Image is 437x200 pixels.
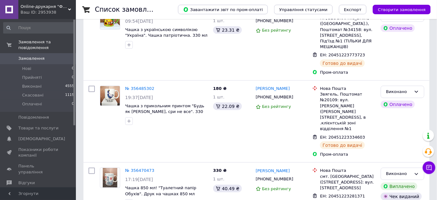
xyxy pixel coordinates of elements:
[65,84,74,89] span: 4555
[213,103,242,110] div: 22.09 ₴
[378,7,426,12] span: Створити замовлення
[213,26,242,34] div: 23.31 ₴
[72,75,74,80] span: 0
[125,95,153,100] span: 19:37[DATE]
[22,92,44,98] span: Скасовані
[125,185,196,196] a: Чашка 850 мл! "Туалетний папір Обухів". Друк на чашках 850 мл
[262,104,291,109] span: Без рейтингу
[100,86,120,106] a: Фото товару
[213,95,225,99] span: 1 шт.
[320,141,365,149] div: Готово до видачі
[18,125,58,131] span: Товари та послуги
[320,53,365,57] span: ЕН: 20451223773723
[213,168,227,173] span: 330 ₴
[213,18,225,23] span: 1 шт.
[256,18,293,23] span: [PHONE_NUMBER]
[103,168,118,188] img: Фото товару
[125,103,204,120] a: Чашка з прикольним принтом "Будь як [PERSON_NAME], сри не все". 330 мл Чашка з прикольною картинкою
[320,86,376,91] div: Нова Пошта
[279,7,328,12] span: Управління статусами
[423,161,435,174] button: Чат з покупцем
[18,39,76,51] span: Замовлення та повідомлення
[320,152,376,157] div: Пром-оплата
[344,7,362,12] span: Експорт
[22,101,42,107] span: Оплачені
[125,86,154,91] a: № 356485302
[18,136,65,142] span: [DEMOGRAPHIC_DATA]
[373,5,431,14] button: Створити замовлення
[18,56,45,61] span: Замовлення
[256,168,290,174] a: [PERSON_NAME]
[320,59,365,67] div: Готово до видачі
[65,92,74,98] span: 1115
[21,4,68,9] span: Online-друкарня "Формат плюс". ФОП Короткевич С.О.
[213,185,242,192] div: 40.49 ₴
[213,177,225,181] span: 1 шт.
[339,5,367,14] button: Експорт
[18,163,58,175] span: Панель управління
[18,115,49,120] span: Повідомлення
[366,7,431,12] a: Створити замовлення
[262,186,291,191] span: Без рейтингу
[320,15,376,50] div: м. [GEOGRAPHIC_DATA] ([GEOGRAPHIC_DATA].), Поштомат №34158: вул. [STREET_ADDRESS], Під'їзд №1 (ТІ...
[18,180,35,186] span: Відгуки
[3,22,75,34] input: Пошук
[320,70,376,75] div: Пром-оплата
[256,95,293,99] span: [PHONE_NUMBER]
[320,194,365,198] span: ЕН: 20451223281371
[256,86,290,92] a: [PERSON_NAME]
[21,9,76,15] div: Ваш ID: 2953938
[95,6,159,13] h1: Список замовлень
[22,84,42,89] span: Виконані
[381,183,417,190] div: Виплачено
[381,101,415,108] div: Оплачено
[320,168,376,173] div: Нова Пошта
[22,75,42,80] span: Прийняті
[125,27,207,38] a: Чашка з українською символікою "Україна". Чашка патріотична. 330 мл
[386,89,411,95] div: Виконано
[125,19,153,24] span: 09:54[DATE]
[320,174,376,191] div: смт. [GEOGRAPHIC_DATA] ([STREET_ADDRESS]: вул. [STREET_ADDRESS]
[320,135,365,140] span: ЕН: 20451223334603
[100,86,120,105] img: Фото товару
[22,66,31,72] span: Нові
[178,5,268,14] button: Завантажити звіт по пром-оплаті
[213,86,227,91] span: 180 ₴
[72,101,74,107] span: 0
[72,66,74,72] span: 0
[125,168,154,173] a: № 356470473
[125,177,153,182] span: 17:19[DATE]
[381,24,415,32] div: Оплачено
[386,171,411,177] div: Виконано
[320,91,376,132] div: Звягель, Поштомат №20109: вул. [PERSON_NAME] ([PERSON_NAME][STREET_ADDRESS], в .клієнтській зоні ...
[183,7,263,12] span: Завантажити звіт по пром-оплаті
[262,28,291,33] span: Без рейтингу
[100,9,120,30] a: Фото товару
[274,5,333,14] button: Управління статусами
[256,177,293,181] span: [PHONE_NUMBER]
[100,168,120,188] a: Фото товару
[18,147,58,158] span: Показники роботи компанії
[100,10,120,29] img: Фото товару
